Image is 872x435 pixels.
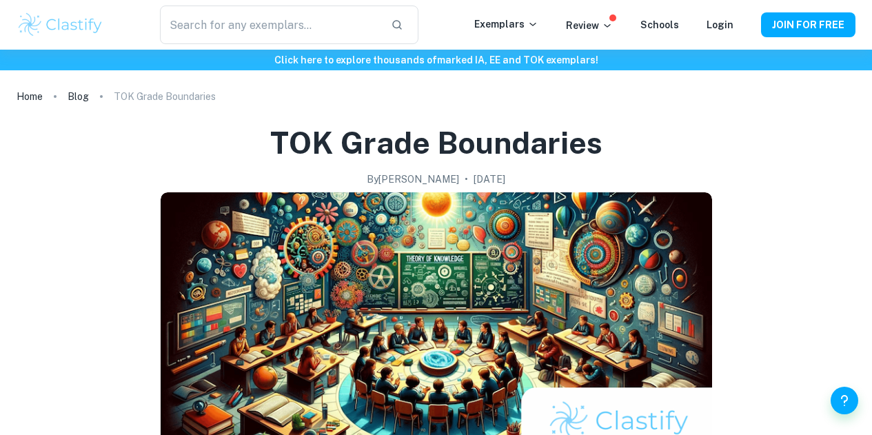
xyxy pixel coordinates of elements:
button: Help and Feedback [831,387,858,414]
a: Home [17,87,43,106]
img: Clastify logo [17,11,104,39]
p: Exemplars [474,17,538,32]
a: Blog [68,87,89,106]
a: Login [707,19,733,30]
h2: By [PERSON_NAME] [367,172,459,187]
p: TOK Grade Boundaries [114,89,216,104]
input: Search for any exemplars... [160,6,381,44]
h1: TOK Grade Boundaries [270,123,602,163]
button: JOIN FOR FREE [761,12,855,37]
p: • [465,172,468,187]
h6: Click here to explore thousands of marked IA, EE and TOK exemplars ! [3,52,869,68]
a: Schools [640,19,679,30]
p: Review [566,18,613,33]
h2: [DATE] [474,172,505,187]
